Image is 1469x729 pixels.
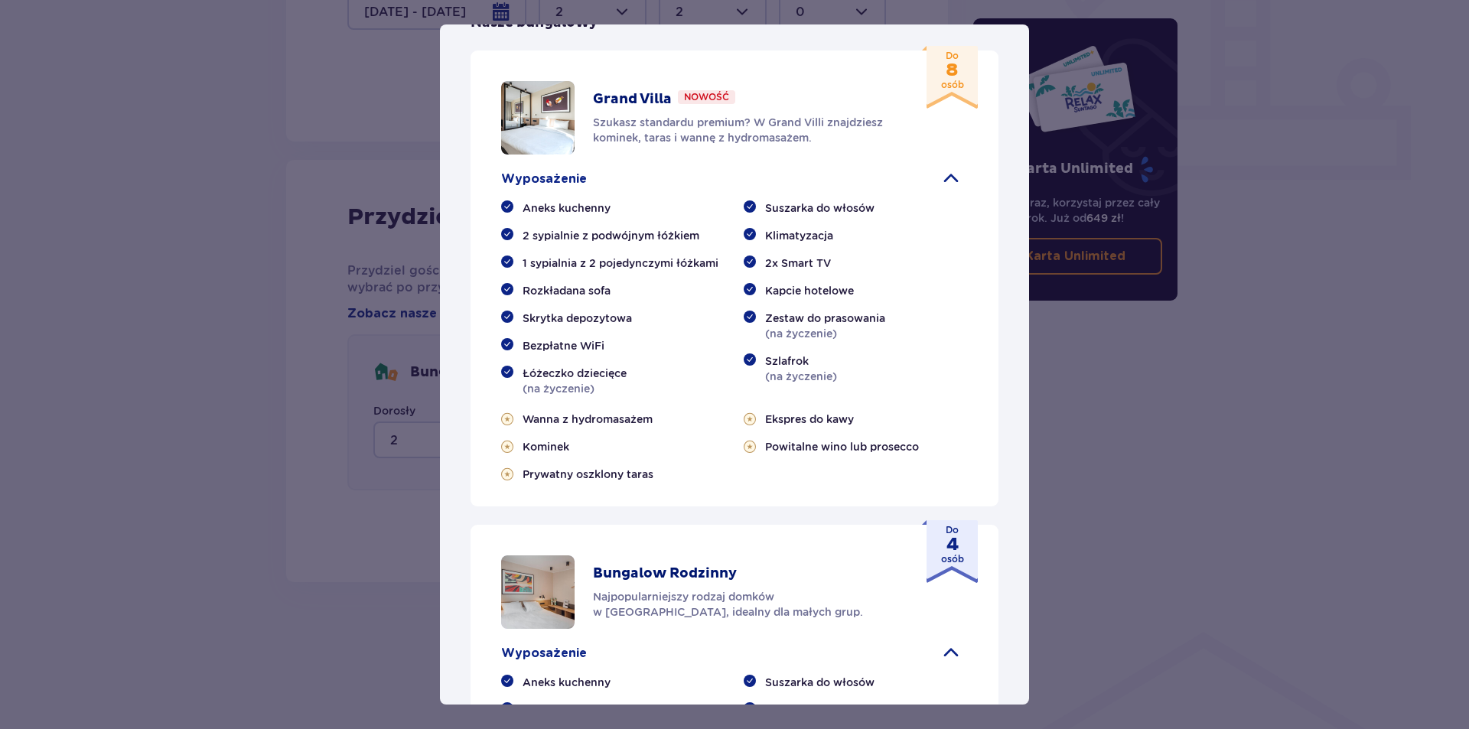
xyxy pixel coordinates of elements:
[765,702,833,718] span: Klimatyzacja
[523,200,611,216] span: Aneks kuchenny
[523,675,611,690] span: Aneks kuchenny
[941,63,964,78] strong: 8
[744,311,756,323] img: check.7409c2960eab9f3879fc6eafc719e76d.svg
[744,675,756,687] img: check.7409c2960eab9f3879fc6eafc719e76d.svg
[523,338,604,353] span: Bezpłatne WiFi
[523,228,699,243] span: 2 sypialnie z podwójnym łóżkiem
[501,439,513,454] img: star-gold.f292ff9f95a8f3fcc5d91c34467dfd2f.svg
[941,537,964,552] strong: 4
[744,353,756,366] img: check.7409c2960eab9f3879fc6eafc719e76d.svg
[523,439,569,454] span: Kominek
[501,675,513,687] img: check.7409c2960eab9f3879fc6eafc719e76d.svg
[684,90,729,104] p: Nowość
[765,311,885,341] p: (na życzenie)
[765,283,854,298] span: Kapcie hotelowe
[744,283,756,295] img: check.7409c2960eab9f3879fc6eafc719e76d.svg
[501,467,513,481] img: star-gold.f292ff9f95a8f3fcc5d91c34467dfd2f.svg
[523,702,710,718] span: 1 łóżko podwójne lub 2 pojedyncze
[941,523,964,566] p: Do osób
[765,200,875,216] span: Suszarka do włosów
[744,200,756,213] img: check.7409c2960eab9f3879fc6eafc719e76d.svg
[501,200,513,213] img: check.7409c2960eab9f3879fc6eafc719e76d.svg
[523,412,653,427] span: Wanna z hydromasażem
[523,366,627,396] p: (na życzenie)
[765,228,833,243] span: Klimatyzacja
[523,467,653,482] span: Prywatny oszklony taras
[501,366,513,378] img: check.7409c2960eab9f3879fc6eafc719e76d.svg
[765,412,854,427] span: Ekspres do kawy
[501,702,513,714] img: check.7409c2960eab9f3879fc6eafc719e76d.svg
[501,338,513,350] img: check.7409c2960eab9f3879fc6eafc719e76d.svg
[744,255,756,268] img: check.7409c2960eab9f3879fc6eafc719e76d.svg
[501,555,575,629] img: overview of beds in bungalow
[523,311,632,326] span: Skrytka depozytowa
[765,311,885,326] span: Zestaw do prasowania
[593,90,672,109] p: Grand Villa
[765,439,919,454] span: Powitalne wino lub prosecco
[501,81,575,155] img: overview of beds in bungalow
[593,115,897,145] p: Szukasz standardu premium? W Grand Villi znajdziesz kominek, taras i wannę z hydromasażem.
[501,311,513,323] img: check.7409c2960eab9f3879fc6eafc719e76d.svg
[501,283,513,295] img: check.7409c2960eab9f3879fc6eafc719e76d.svg
[523,255,718,271] span: 1 sypialnia z 2 pojedynczymi łóżkami
[765,353,837,369] span: Szlafrok
[765,675,875,690] span: Suszarka do włosów
[501,412,513,426] img: star-gold.f292ff9f95a8f3fcc5d91c34467dfd2f.svg
[765,255,831,271] span: 2x Smart TV
[744,702,756,714] img: check.7409c2960eab9f3879fc6eafc719e76d.svg
[744,412,756,426] img: star-gold.f292ff9f95a8f3fcc5d91c34467dfd2f.svg
[523,366,627,381] span: Łóżeczko dziecięce
[593,565,737,583] p: Bungalow Rodzinny
[501,171,587,187] p: Wyposażenie
[765,353,837,384] p: (na życzenie)
[501,645,587,662] p: Wyposażenie
[501,255,513,268] img: check.7409c2960eab9f3879fc6eafc719e76d.svg
[501,228,513,240] img: check.7409c2960eab9f3879fc6eafc719e76d.svg
[523,283,611,298] span: Rozkładana sofa
[593,589,897,620] p: Najpopularniejszy rodzaj domków w [GEOGRAPHIC_DATA], idealny dla małych grup.
[941,49,964,92] p: Do osób
[744,228,756,240] img: check.7409c2960eab9f3879fc6eafc719e76d.svg
[744,439,756,454] img: star-gold.f292ff9f95a8f3fcc5d91c34467dfd2f.svg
